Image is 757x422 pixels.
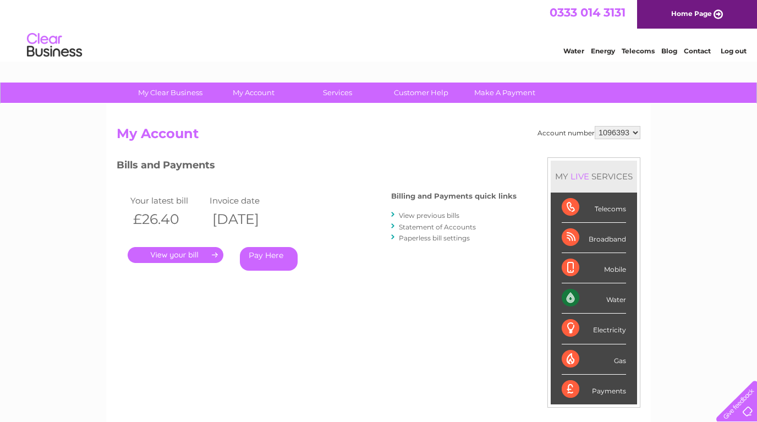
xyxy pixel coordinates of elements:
th: £26.40 [128,208,207,231]
a: . [128,247,223,263]
a: Customer Help [376,83,467,103]
a: 0333 014 3131 [550,6,626,19]
a: Make A Payment [459,83,550,103]
img: logo.png [26,29,83,62]
a: My Account [209,83,299,103]
td: Your latest bill [128,193,207,208]
th: [DATE] [207,208,286,231]
a: Paperless bill settings [399,234,470,242]
a: Log out [721,47,747,55]
div: Electricity [562,314,626,344]
div: LIVE [568,171,591,182]
a: My Clear Business [125,83,216,103]
h2: My Account [117,126,640,147]
a: Blog [661,47,677,55]
div: Clear Business is a trading name of Verastar Limited (registered in [GEOGRAPHIC_DATA] No. 3667643... [119,6,639,53]
a: Statement of Accounts [399,223,476,231]
h3: Bills and Payments [117,157,517,177]
td: Invoice date [207,193,286,208]
div: Water [562,283,626,314]
div: Gas [562,344,626,375]
h4: Billing and Payments quick links [391,192,517,200]
a: Pay Here [240,247,298,271]
a: Contact [684,47,711,55]
div: MY SERVICES [551,161,637,192]
a: Energy [591,47,615,55]
a: Telecoms [622,47,655,55]
a: Services [292,83,383,103]
a: Water [563,47,584,55]
div: Account number [537,126,640,139]
div: Telecoms [562,193,626,223]
div: Broadband [562,223,626,253]
div: Payments [562,375,626,404]
a: View previous bills [399,211,459,220]
div: Mobile [562,253,626,283]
